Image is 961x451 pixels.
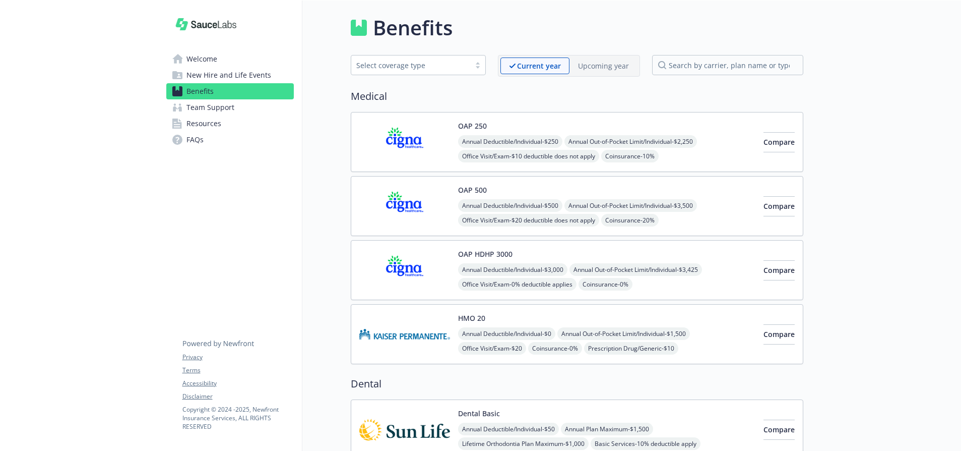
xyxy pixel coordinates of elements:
button: Compare [763,196,795,216]
span: Compare [763,425,795,434]
img: CIGNA carrier logo [359,185,450,228]
span: Annual Deductible/Individual - $50 [458,423,559,435]
a: Team Support [166,99,294,116]
span: Annual Deductible/Individual - $3,000 [458,263,567,276]
button: Dental Basic [458,408,500,419]
button: Compare [763,132,795,152]
a: FAQs [166,132,294,148]
img: CIGNA carrier logo [359,249,450,292]
span: Annual Deductible/Individual - $500 [458,199,562,212]
span: Annual Plan Maximum - $1,500 [561,423,653,435]
span: Annual Deductible/Individual - $0 [458,327,555,340]
a: Resources [166,116,294,132]
a: Disclaimer [182,392,293,401]
img: Sun Life Financial carrier logo [359,408,450,451]
span: Coinsurance - 0% [579,278,632,291]
span: Benefits [186,83,214,99]
img: Kaiser Permanente Insurance Company carrier logo [359,313,450,356]
span: Office Visit/Exam - 0% deductible applies [458,278,576,291]
span: Team Support [186,99,234,116]
a: New Hire and Life Events [166,67,294,83]
span: Resources [186,116,221,132]
span: Welcome [186,51,217,67]
span: FAQs [186,132,204,148]
p: Upcoming year [578,61,629,71]
input: search by carrier, plan name or type [652,55,803,75]
span: Annual Deductible/Individual - $250 [458,135,562,148]
span: Prescription Drug/Generic - $10 [584,342,678,355]
button: OAP HDHP 3000 [458,249,512,259]
span: Basic Services - 10% deductible apply [591,437,700,450]
button: Compare [763,324,795,345]
a: Privacy [182,353,293,362]
a: Welcome [166,51,294,67]
p: Current year [517,61,561,71]
img: CIGNA carrier logo [359,121,450,163]
span: Compare [763,201,795,211]
span: Coinsurance - 20% [601,214,659,227]
span: Annual Out-of-Pocket Limit/Individual - $1,500 [557,327,690,340]
span: Annual Out-of-Pocket Limit/Individual - $3,425 [569,263,702,276]
span: Office Visit/Exam - $10 deductible does not apply [458,150,599,162]
button: Compare [763,420,795,440]
span: Coinsurance - 10% [601,150,659,162]
span: Annual Out-of-Pocket Limit/Individual - $3,500 [564,199,697,212]
button: OAP 500 [458,185,487,195]
a: Benefits [166,83,294,99]
p: Copyright © 2024 - 2025 , Newfront Insurance Services, ALL RIGHTS RESERVED [182,405,293,431]
span: Office Visit/Exam - $20 deductible does not apply [458,214,599,227]
a: Terms [182,366,293,375]
span: Office Visit/Exam - $20 [458,342,526,355]
span: Compare [763,265,795,275]
span: Compare [763,329,795,339]
span: New Hire and Life Events [186,67,271,83]
h1: Benefits [373,13,453,43]
a: Accessibility [182,379,293,388]
span: Coinsurance - 0% [528,342,582,355]
h2: Medical [351,89,803,104]
h2: Dental [351,376,803,391]
button: OAP 250 [458,121,487,131]
button: Compare [763,260,795,280]
span: Compare [763,137,795,147]
span: Lifetime Orthodontia Plan Maximum - $1,000 [458,437,589,450]
span: Annual Out-of-Pocket Limit/Individual - $2,250 [564,135,697,148]
button: HMO 20 [458,313,485,323]
div: Select coverage type [356,60,465,71]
